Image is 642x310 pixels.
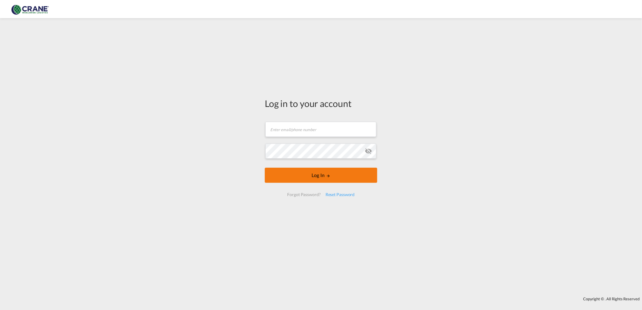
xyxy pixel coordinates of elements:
[9,2,50,16] img: 374de710c13411efa3da03fd754f1635.jpg
[365,147,372,155] md-icon: icon-eye-off
[265,122,376,137] input: Enter email/phone number
[323,189,357,200] div: Reset Password
[265,168,377,183] button: LOGIN
[265,97,377,110] div: Log in to your account
[285,189,323,200] div: Forgot Password?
